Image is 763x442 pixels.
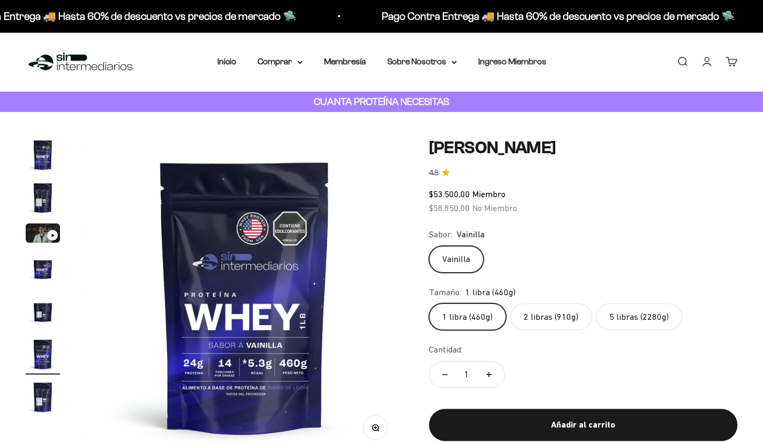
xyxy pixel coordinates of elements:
[472,189,505,199] span: Miembro
[429,167,737,179] a: 4.84.8 de 5.0 estrellas
[26,138,60,175] button: Ir al artículo 1
[26,181,60,218] button: Ir al artículo 2
[429,203,470,213] span: $58.850,00
[26,251,60,286] img: Proteína Whey - Vainilla
[314,96,449,107] strong: CUANTA PROTEÍNA NECESITAS
[429,138,737,158] h1: [PERSON_NAME]
[26,138,60,172] img: Proteína Whey - Vainilla
[429,409,737,441] button: Añadir al carrito
[26,251,60,289] button: Ir al artículo 4
[465,286,516,299] span: 1 libra (460g)
[429,189,470,199] span: $53.500,00
[429,343,463,357] label: Cantidad:
[26,380,60,417] button: Ir al artículo 7
[472,203,517,213] span: No Miembro
[429,286,461,299] legend: Tamaño:
[457,228,485,242] span: Vainilla
[387,55,457,69] summary: Sobre Nosotros
[26,181,60,215] img: Proteína Whey - Vainilla
[26,294,60,332] button: Ir al artículo 5
[429,167,439,179] span: 4.8
[26,337,60,371] img: Proteína Whey - Vainilla
[429,362,460,387] button: Reducir cantidad
[450,418,716,432] div: Añadir al carrito
[306,8,659,25] p: Pago Contra Entrega 🚚 Hasta 60% de descuento vs precios de mercado 🛸
[26,337,60,374] button: Ir al artículo 6
[26,380,60,414] img: Proteína Whey - Vainilla
[473,362,504,387] button: Aumentar cantidad
[478,57,546,66] a: Ingreso Miembros
[429,228,452,242] legend: Sabor:
[324,57,366,66] a: Membresía
[26,294,60,328] img: Proteína Whey - Vainilla
[217,57,236,66] a: Inicio
[258,55,303,69] summary: Comprar
[26,223,60,246] button: Ir al artículo 3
